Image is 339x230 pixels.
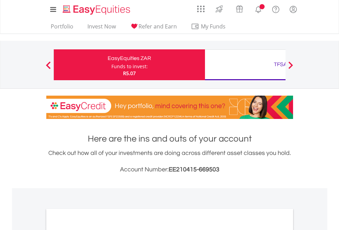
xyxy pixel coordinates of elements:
span: EE210415-669503 [169,166,219,173]
button: Previous [41,65,55,72]
a: FAQ's and Support [267,2,284,15]
span: My Funds [191,22,236,31]
span: Refer and Earn [138,23,177,30]
img: vouchers-v2.svg [234,3,245,14]
button: Next [284,65,298,72]
a: AppsGrid [193,2,209,13]
span: R5.07 [123,70,136,76]
a: Home page [60,2,133,15]
img: grid-menu-icon.svg [197,5,205,13]
div: Funds to invest: [111,63,148,70]
img: EasyEquities_Logo.png [61,4,133,15]
div: EasyEquities ZAR [58,53,201,63]
a: Portfolio [48,23,76,34]
a: My Profile [284,2,302,17]
a: Invest Now [85,23,119,34]
img: thrive-v2.svg [214,3,225,14]
h3: Account Number: [46,165,293,174]
a: Refer and Earn [127,23,180,34]
a: Notifications [250,2,267,15]
h1: Here are the ins and outs of your account [46,133,293,145]
div: Check out how all of your investments are doing across different asset classes you hold. [46,148,293,174]
img: EasyCredit Promotion Banner [46,96,293,119]
a: Vouchers [229,2,250,14]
